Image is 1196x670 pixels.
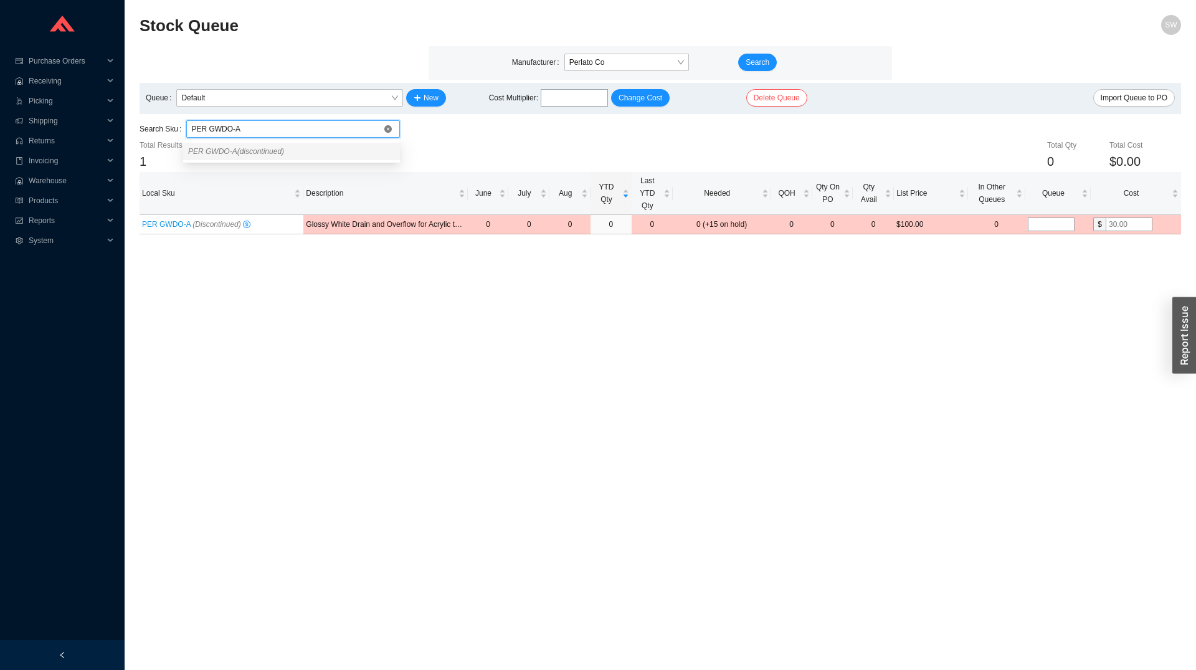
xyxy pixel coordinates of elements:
span: Last YTD Qty [634,175,661,212]
span: Change Cost [619,92,662,104]
th: June sortable [468,172,509,215]
span: Receiving [29,71,103,91]
td: Glossy White Drain and Overflow for Acrylic tubs [303,215,467,234]
span: List Price [896,187,956,199]
span: July [511,187,538,199]
td: 0 (+15 on hold) [673,215,771,234]
th: Cost sortable [1091,172,1181,215]
span: credit-card [15,57,24,65]
span: setting [15,237,24,244]
input: 30.00 [1106,218,1152,231]
th: Description sortable [303,172,467,215]
td: 0 [771,215,812,234]
i: (Discontinued) [192,220,240,229]
span: Purchase Orders [29,51,103,71]
label: Queue [146,89,176,107]
th: QOH sortable [771,172,812,215]
span: Qty On PO [815,181,842,206]
span: Picking [29,91,103,111]
button: Change Cost [611,89,670,107]
span: System [29,231,103,251]
span: read [15,197,24,204]
span: Queue [1028,187,1079,199]
span: Import Queue to PO [1101,92,1167,104]
td: 0 [508,215,549,234]
span: fund [15,217,24,224]
span: plus [414,94,421,103]
span: Delete Queue [754,92,800,104]
th: July sortable [508,172,549,215]
button: Search [738,54,777,71]
span: Perlato Co [569,54,684,70]
span: Warehouse [29,171,103,191]
span: SW [1165,15,1177,35]
span: Needed [675,187,759,199]
td: $100.00 [894,215,967,234]
span: Cost [1093,187,1169,199]
span: PER GWDO-A [142,220,241,229]
h2: Stock Queue [140,15,921,37]
span: left [59,651,66,659]
label: Manufacturer [512,54,564,71]
span: Aug [552,187,579,199]
div: Total Qty [1047,139,1109,151]
td: 0 [632,215,673,234]
span: YTD Qty [593,181,620,206]
th: Local Sku sortable [140,172,303,215]
span: book [15,157,24,165]
th: Needed sortable [673,172,771,215]
label: Search Sku [140,120,186,138]
span: Reports [29,211,103,231]
span: dollar [243,221,250,228]
th: List Price sortable [894,172,967,215]
th: Aug sortable [549,172,591,215]
th: Last YTD Qty sortable [632,172,673,215]
span: 1 [140,155,146,168]
span: Qty Avail [855,181,882,206]
span: 0 [1047,155,1054,168]
th: Queue sortable [1025,172,1091,215]
div: $ [1093,218,1106,231]
span: Cost Multiplier : [489,92,538,104]
div: Total Cost [1109,139,1181,151]
span: Invoicing [29,151,103,171]
span: Search [746,56,769,69]
td: 0 [853,215,894,234]
td: 0 [549,215,591,234]
span: Shipping [29,111,103,131]
button: Import Queue to PO [1093,89,1175,107]
button: Delete Queue [746,89,807,107]
span: customer-service [15,137,24,145]
span: June [470,187,497,199]
th: Qty Avail sortable [853,172,894,215]
span: close-circle [384,125,392,133]
span: Local Sku [142,187,292,199]
span: In Other Queues [971,181,1013,206]
th: Qty On PO sortable [812,172,853,215]
td: 0 [468,215,509,234]
span: PER GWDO-A (discontinued) [188,147,284,156]
span: $0.00 [1109,151,1141,172]
span: Description [306,187,455,199]
span: QOH [774,187,800,199]
span: Default [181,90,398,106]
td: 0 [591,215,632,234]
td: 0 [968,215,1025,234]
span: Products [29,191,103,211]
div: Total Results [140,139,313,151]
td: 0 [812,215,853,234]
th: In Other Queues sortable [968,172,1025,215]
span: Returns [29,131,103,151]
button: plusNew [406,89,446,107]
span: New [424,92,439,104]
